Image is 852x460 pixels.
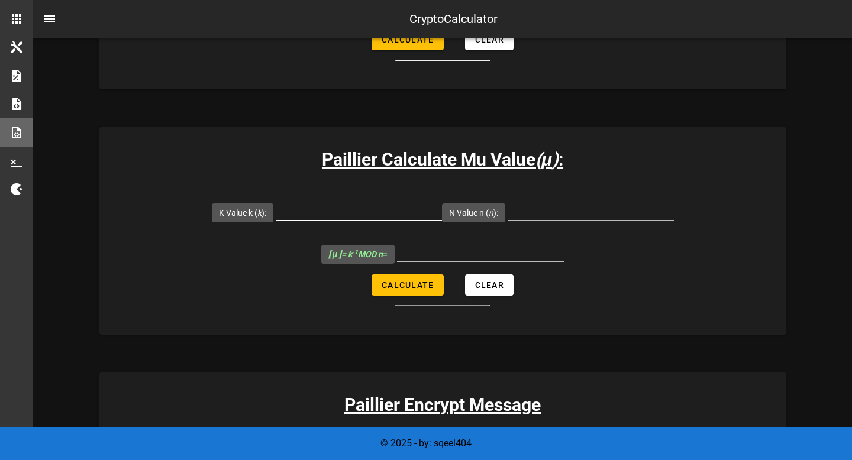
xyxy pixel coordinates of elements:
[541,149,552,170] b: μ
[380,438,472,449] span: © 2025 - by: sqeel404
[328,250,341,259] b: [ μ ]
[381,35,434,44] span: Calculate
[328,250,383,259] i: = k MOD n
[35,5,64,33] button: nav-menu-toggle
[535,149,559,170] i: ( )
[372,274,443,296] button: Calculate
[465,29,514,50] button: Clear
[328,250,388,259] span: =
[475,35,504,44] span: Clear
[489,208,493,218] i: n
[352,248,358,256] sup: -1
[409,10,498,28] div: CryptoCalculator
[381,280,434,290] span: Calculate
[257,208,262,218] i: k
[372,29,443,50] button: Calculate
[99,391,786,418] h3: Paillier Encrypt Message
[99,146,786,173] h3: Paillier Calculate Mu Value :
[219,207,266,219] label: K Value k ( ):
[449,207,498,219] label: N Value n ( ):
[475,280,504,290] span: Clear
[465,274,514,296] button: Clear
